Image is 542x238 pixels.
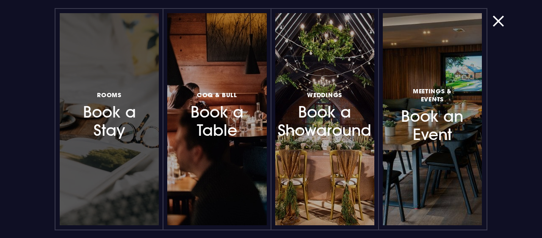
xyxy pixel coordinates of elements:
h3: Book a Showaround [293,90,356,140]
span: Meetings & Events [401,87,464,103]
a: Coq & BullBook a Table [167,13,266,225]
h3: Book an Event [401,85,464,144]
span: Rooms [97,91,122,99]
a: RoomsBook a Stay [60,13,159,225]
a: WeddingsBook a Showaround [275,13,374,225]
span: Coq & Bull [197,91,237,99]
h3: Book a Table [185,90,248,140]
h3: Book a Stay [78,90,141,140]
a: Meetings & EventsBook an Event [383,13,482,225]
span: Weddings [307,91,342,99]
